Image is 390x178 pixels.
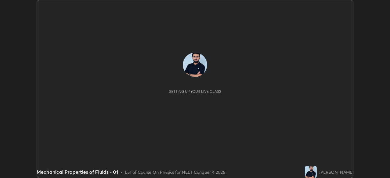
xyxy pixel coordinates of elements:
[319,169,353,175] div: [PERSON_NAME]
[120,169,122,175] div: •
[183,53,207,77] img: ef2b50091f9441e5b7725b7ba0742755.jpg
[169,89,221,94] div: Setting up your live class
[305,166,317,178] img: ef2b50091f9441e5b7725b7ba0742755.jpg
[125,169,225,175] div: L51 of Course On Physics for NEET Conquer 4 2026
[37,168,118,176] div: Mechanical Properties of Fluids - 01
